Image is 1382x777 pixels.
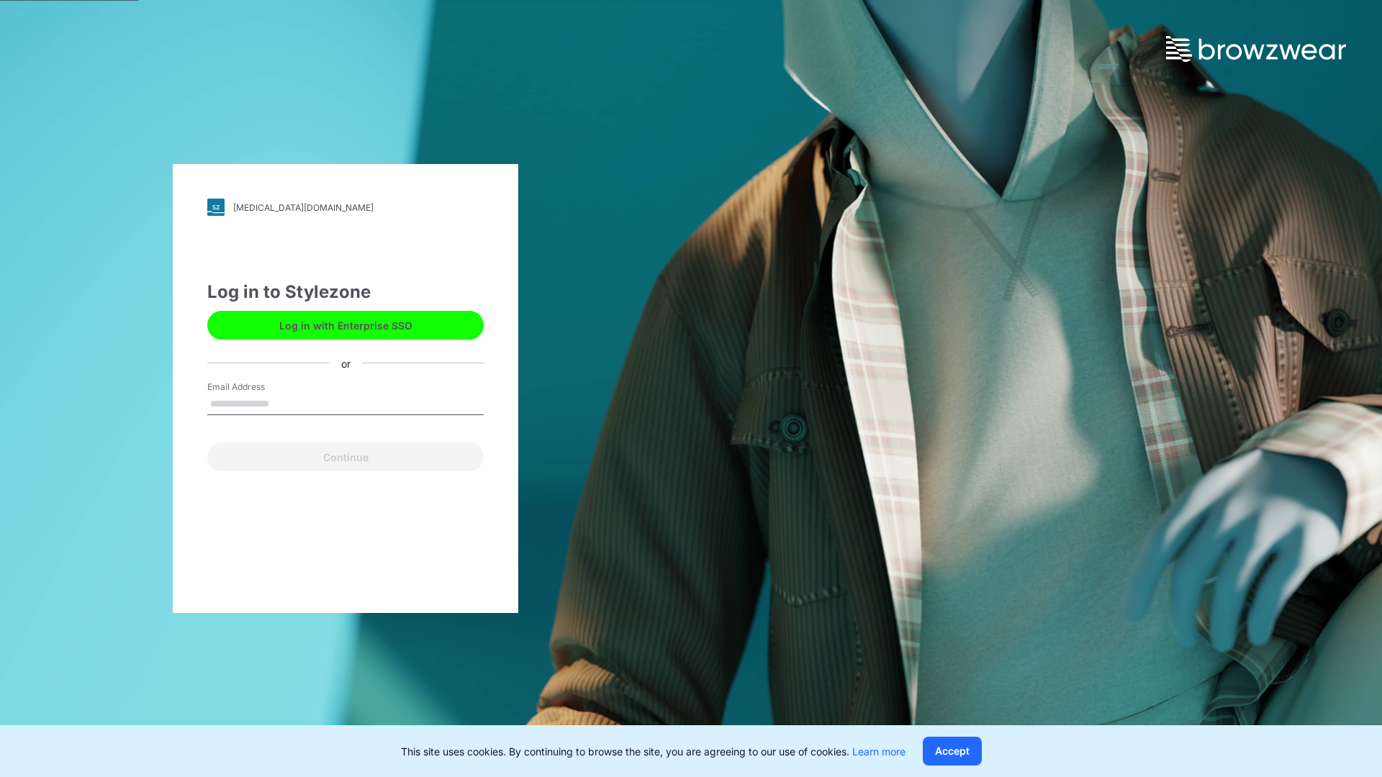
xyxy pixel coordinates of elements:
[923,737,982,765] button: Accept
[401,744,905,759] p: This site uses cookies. By continuing to browse the site, you are agreeing to our use of cookies.
[207,311,484,340] button: Log in with Enterprise SSO
[233,202,374,213] div: [MEDICAL_DATA][DOMAIN_NAME]
[207,279,484,305] div: Log in to Stylezone
[207,199,484,216] a: [MEDICAL_DATA][DOMAIN_NAME]
[207,381,308,394] label: Email Address
[852,745,905,758] a: Learn more
[1166,36,1346,62] img: browzwear-logo.73288ffb.svg
[207,199,225,216] img: svg+xml;base64,PHN2ZyB3aWR0aD0iMjgiIGhlaWdodD0iMjgiIHZpZXdCb3g9IjAgMCAyOCAyOCIgZmlsbD0ibm9uZSIgeG...
[330,355,362,371] div: or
